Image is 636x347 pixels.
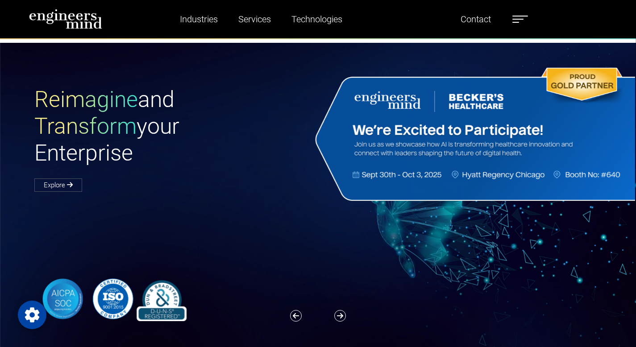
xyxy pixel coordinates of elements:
[34,87,138,112] span: Reimagine
[312,65,636,203] img: Website Banner
[34,277,191,321] img: banner-logo
[176,9,221,29] a: Industries
[235,9,274,29] a: Services
[29,9,103,29] img: logo
[34,86,318,166] h1: and your Enterprise
[34,113,137,139] span: Transform
[34,178,82,192] a: Explore
[288,9,346,29] a: Technologies
[457,9,495,29] a: Contact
